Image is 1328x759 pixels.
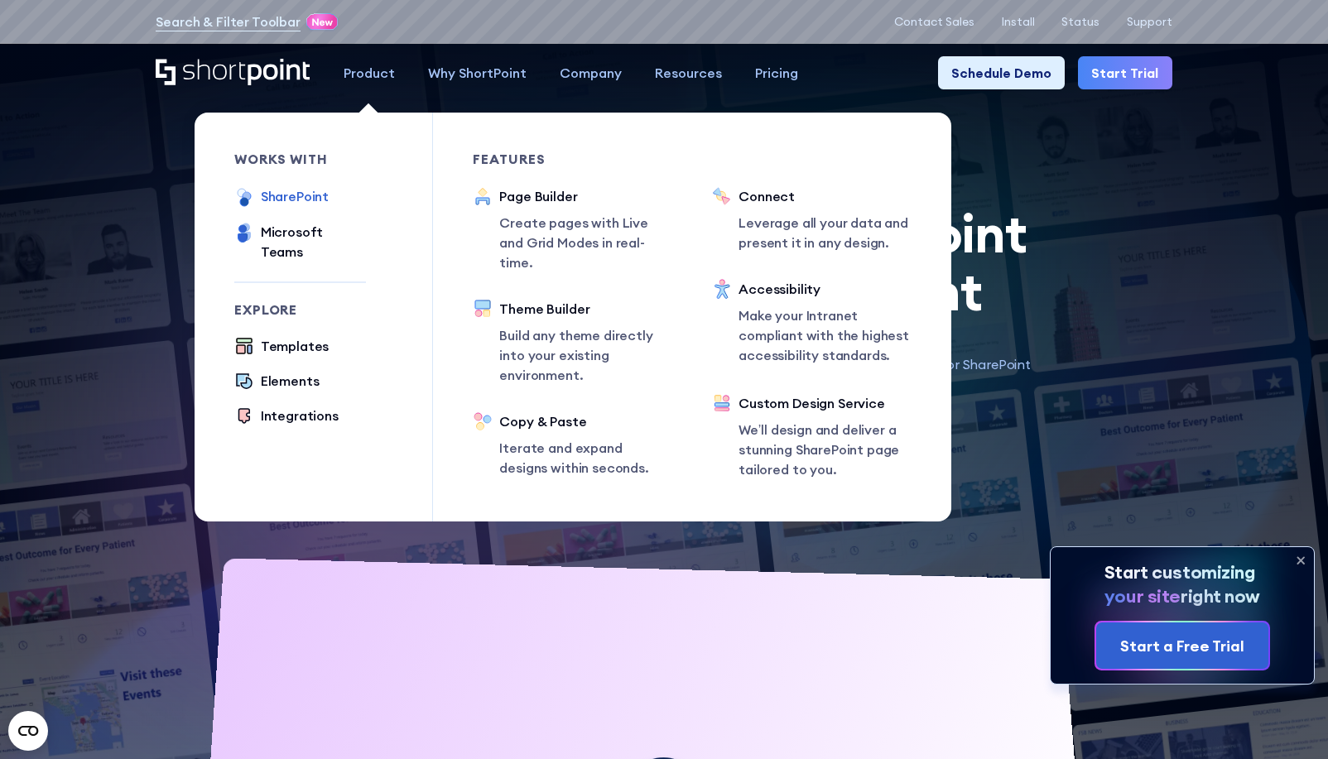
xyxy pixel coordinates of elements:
[1001,15,1035,28] a: Install
[234,303,366,316] div: Explore
[344,63,395,83] div: Product
[655,63,722,83] div: Resources
[499,213,672,272] p: Create pages with Live and Grid Modes in real-time.
[428,63,527,83] div: Why ShortPoint
[261,336,330,356] div: Templates
[712,186,912,252] a: ConnectLeverage all your data and present it in any design.
[1061,15,1099,28] a: Status
[156,12,300,31] a: Search & Filter Toolbar
[234,371,320,392] a: Elements
[1078,56,1172,89] a: Start Trial
[327,56,411,89] a: Product
[473,411,672,478] a: Copy & PasteIterate and expand designs within seconds.
[261,406,339,425] div: Integrations
[8,711,48,751] button: Open CMP widget
[473,186,672,272] a: Page BuilderCreate pages with Live and Grid Modes in real-time.
[755,63,798,83] div: Pricing
[894,15,974,28] a: Contact Sales
[261,222,366,262] div: Microsoft Teams
[234,222,366,262] a: Microsoft Teams
[739,56,815,89] a: Pricing
[499,299,672,319] div: Theme Builder
[499,438,672,478] p: Iterate and expand designs within seconds.
[261,186,329,206] div: SharePoint
[1096,622,1268,669] a: Start a Free Trial
[938,56,1065,89] a: Schedule Demo
[560,63,622,83] div: Company
[543,56,638,89] a: Company
[473,299,672,385] a: Theme BuilderBuild any theme directly into your existing environment.
[499,325,672,385] p: Build any theme directly into your existing environment.
[156,59,310,87] a: Home
[739,213,912,252] p: Leverage all your data and present it in any design.
[712,393,912,481] a: Custom Design ServiceWe’ll design and deliver a stunning SharePoint page tailored to you.
[473,152,672,166] div: Features
[739,420,912,479] p: We’ll design and deliver a stunning SharePoint page tailored to you.
[234,152,366,166] div: works with
[739,186,912,206] div: Connect
[739,305,912,365] p: Make your Intranet compliant with the highest accessibility standards.
[638,56,739,89] a: Resources
[411,56,543,89] a: Why ShortPoint
[1127,15,1172,28] a: Support
[499,186,672,206] div: Page Builder
[261,371,320,391] div: Elements
[499,411,672,431] div: Copy & Paste
[234,406,339,427] a: Integrations
[712,279,912,367] a: AccessibilityMake your Intranet compliant with the highest accessibility standards.
[234,186,329,209] a: SharePoint
[739,393,912,413] div: Custom Design Service
[739,279,912,299] div: Accessibility
[1120,635,1244,657] div: Start a Free Trial
[234,336,330,358] a: Templates
[1030,567,1328,759] iframe: Chat Widget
